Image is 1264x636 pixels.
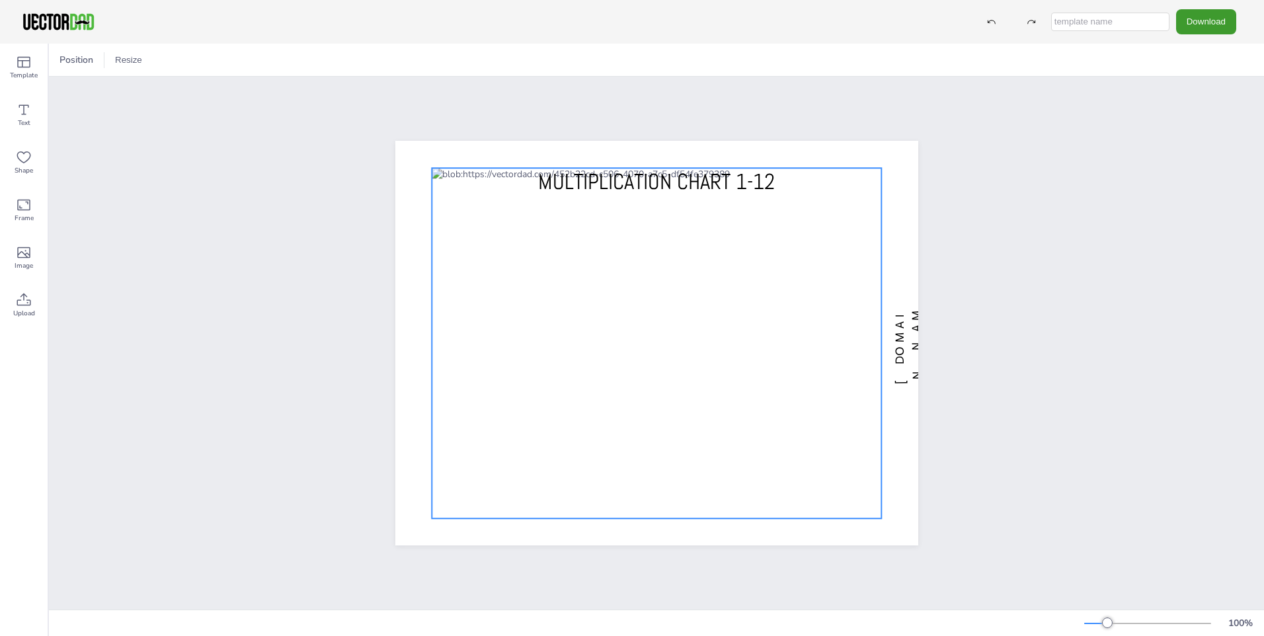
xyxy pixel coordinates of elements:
span: Upload [13,308,35,319]
input: template name [1051,13,1169,31]
button: Download [1176,9,1236,34]
img: VectorDad-1.png [21,12,96,32]
span: Frame [15,213,34,223]
div: 100 % [1224,617,1256,629]
span: Position [57,54,96,66]
button: Resize [110,50,147,71]
span: MULTIPLICATION CHART 1-12 [538,168,775,196]
span: Template [10,70,38,81]
span: [DOMAIN_NAME] [892,302,940,384]
span: Shape [15,165,33,176]
span: Image [15,260,33,271]
span: Text [18,118,30,128]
